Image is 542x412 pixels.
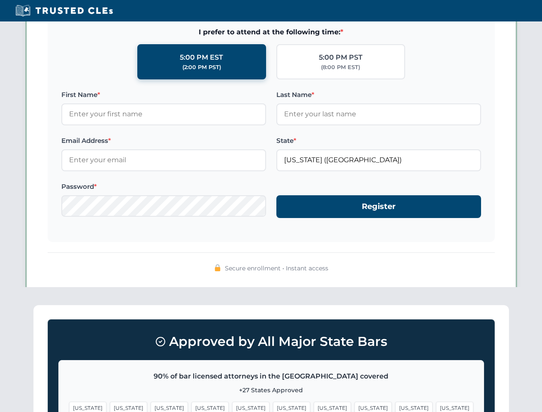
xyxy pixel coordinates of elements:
[61,103,266,125] input: Enter your first name
[13,4,115,17] img: Trusted CLEs
[69,371,473,382] p: 90% of bar licensed attorneys in the [GEOGRAPHIC_DATA] covered
[61,149,266,171] input: Enter your email
[182,63,221,72] div: (2:00 PM PST)
[319,52,363,63] div: 5:00 PM PST
[180,52,223,63] div: 5:00 PM EST
[61,182,266,192] label: Password
[276,195,481,218] button: Register
[321,63,360,72] div: (8:00 PM EST)
[69,385,473,395] p: +27 States Approved
[61,27,481,38] span: I prefer to attend at the following time:
[61,136,266,146] label: Email Address
[276,103,481,125] input: Enter your last name
[214,264,221,271] img: 🔒
[276,149,481,171] input: Florida (FL)
[225,264,328,273] span: Secure enrollment • Instant access
[58,330,484,353] h3: Approved by All Major State Bars
[61,90,266,100] label: First Name
[276,90,481,100] label: Last Name
[276,136,481,146] label: State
